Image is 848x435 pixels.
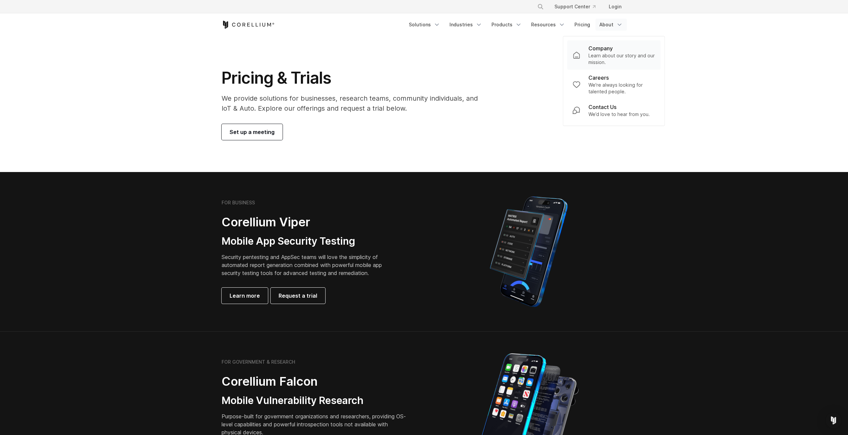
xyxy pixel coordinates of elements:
[478,193,579,310] img: Corellium MATRIX automated report on iPhone showing app vulnerability test results across securit...
[222,93,487,113] p: We provide solutions for businesses, research teams, community individuals, and IoT & Auto. Explo...
[405,19,444,31] a: Solutions
[445,19,486,31] a: Industries
[222,288,268,304] a: Learn more
[825,412,841,428] div: Open Intercom Messenger
[405,19,627,31] div: Navigation Menu
[222,235,392,248] h3: Mobile App Security Testing
[487,19,526,31] a: Products
[230,128,275,136] span: Set up a meeting
[549,1,601,13] a: Support Center
[588,82,655,95] p: We're always looking for talented people.
[603,1,627,13] a: Login
[222,215,392,230] h2: Corellium Viper
[279,292,317,300] span: Request a trial
[570,19,594,31] a: Pricing
[222,394,408,407] h3: Mobile Vulnerability Research
[222,359,295,365] h6: FOR GOVERNMENT & RESEARCH
[595,19,627,31] a: About
[567,70,660,99] a: Careers We're always looking for talented people.
[588,74,609,82] p: Careers
[588,52,655,66] p: Learn about our story and our mission.
[222,200,255,206] h6: FOR BUSINESS
[529,1,627,13] div: Navigation Menu
[271,288,325,304] a: Request a trial
[588,44,613,52] p: Company
[527,19,569,31] a: Resources
[222,21,275,29] a: Corellium Home
[534,1,546,13] button: Search
[567,99,660,122] a: Contact Us We’d love to hear from you.
[222,124,283,140] a: Set up a meeting
[222,374,408,389] h2: Corellium Falcon
[222,68,487,88] h1: Pricing & Trials
[588,111,650,118] p: We’d love to hear from you.
[588,103,616,111] p: Contact Us
[222,253,392,277] p: Security pentesting and AppSec teams will love the simplicity of automated report generation comb...
[567,40,660,70] a: Company Learn about our story and our mission.
[230,292,260,300] span: Learn more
